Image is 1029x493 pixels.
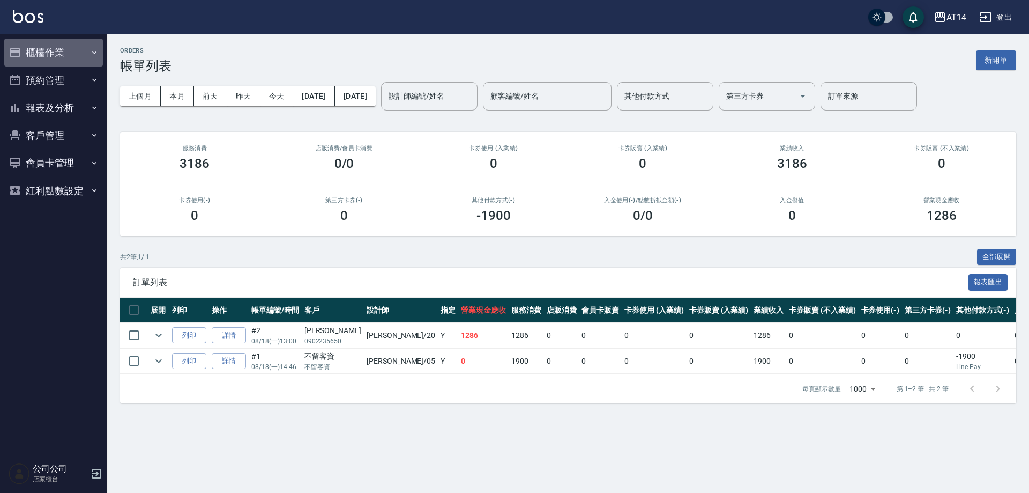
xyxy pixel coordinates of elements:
td: 0 [544,349,579,374]
td: 0 [579,349,622,374]
button: 上個月 [120,86,161,106]
td: 1286 [509,323,544,348]
img: Logo [13,10,43,23]
p: 08/18 (一) 13:00 [251,336,299,346]
td: 0 [622,349,687,374]
div: 不留客資 [304,351,361,362]
th: 客戶 [302,298,364,323]
h2: 入金使用(-) /點數折抵金額(-) [581,197,705,204]
td: 0 [902,349,953,374]
td: 0 [786,349,858,374]
th: 會員卡販賣 [579,298,622,323]
h3: 服務消費 [133,145,257,152]
td: 0 [579,323,622,348]
button: [DATE] [293,86,334,106]
h3: 3186 [777,156,807,171]
td: 1286 [751,323,786,348]
button: 昨天 [227,86,260,106]
td: [PERSON_NAME] /05 [364,349,438,374]
button: 紅利點數設定 [4,177,103,205]
h3: 0 [938,156,945,171]
td: 0 [859,349,903,374]
h3: 0 /0 [633,208,653,223]
td: 1900 [509,349,544,374]
button: 列印 [172,353,206,370]
td: Y [438,349,458,374]
button: 全部展開 [977,249,1017,266]
h3: 0 [639,156,646,171]
h2: 其他付款方式(-) [431,197,555,204]
button: 櫃檯作業 [4,39,103,67]
button: [DATE] [335,86,376,106]
button: expand row [151,353,167,369]
button: 登出 [975,8,1016,27]
button: 列印 [172,327,206,344]
td: 0 [458,349,509,374]
h5: 公司公司 [33,463,87,474]
button: 本月 [161,86,194,106]
h3: 0 [191,208,198,223]
h2: 卡券使用(-) [133,197,257,204]
td: #2 [249,323,302,348]
h2: 入金儲值 [730,197,854,204]
h2: 第三方卡券(-) [282,197,406,204]
h2: 業績收入 [730,145,854,152]
th: 營業現金應收 [458,298,509,323]
button: 會員卡管理 [4,149,103,177]
th: 展開 [148,298,169,323]
a: 詳情 [212,353,246,370]
button: 客戶管理 [4,122,103,150]
button: AT14 [929,6,971,28]
a: 詳情 [212,327,246,344]
th: 其他付款方式(-) [953,298,1012,323]
th: 帳單編號/時間 [249,298,302,323]
p: 不留客資 [304,362,361,372]
td: 0 [859,323,903,348]
td: [PERSON_NAME] /20 [364,323,438,348]
th: 業績收入 [751,298,786,323]
p: 08/18 (一) 14:46 [251,362,299,372]
h3: 0 [490,156,497,171]
p: 店家櫃台 [33,474,87,484]
button: 新開單 [976,50,1016,70]
img: Person [9,463,30,484]
h3: 3186 [180,156,210,171]
td: 1286 [458,323,509,348]
h2: 營業現金應收 [879,197,1003,204]
button: 報表及分析 [4,94,103,122]
th: 第三方卡券(-) [902,298,953,323]
td: 1900 [751,349,786,374]
td: 0 [687,323,751,348]
span: 訂單列表 [133,277,968,288]
h3: -1900 [476,208,511,223]
td: 0 [953,323,1012,348]
h2: 卡券販賣 (入業績) [581,145,705,152]
button: save [903,6,924,28]
h2: 卡券使用 (入業績) [431,145,555,152]
p: 每頁顯示數量 [802,384,841,394]
h3: 帳單列表 [120,58,171,73]
a: 報表匯出 [968,277,1008,287]
td: 0 [687,349,751,374]
td: 0 [786,323,858,348]
th: 卡券販賣 (不入業績) [786,298,858,323]
td: 0 [622,323,687,348]
p: 共 2 筆, 1 / 1 [120,252,150,262]
button: 預約管理 [4,67,103,94]
div: [PERSON_NAME] [304,325,361,336]
th: 店販消費 [544,298,579,323]
h3: 0 [340,208,348,223]
div: AT14 [946,11,966,24]
td: 0 [544,323,579,348]
th: 列印 [169,298,209,323]
button: Open [794,87,811,105]
th: 指定 [438,298,458,323]
th: 卡券使用(-) [859,298,903,323]
th: 服務消費 [509,298,544,323]
p: 0902235650 [304,336,361,346]
td: -1900 [953,349,1012,374]
button: expand row [151,327,167,343]
button: 今天 [260,86,294,106]
a: 新開單 [976,55,1016,65]
p: 第 1–2 筆 共 2 筆 [897,384,949,394]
